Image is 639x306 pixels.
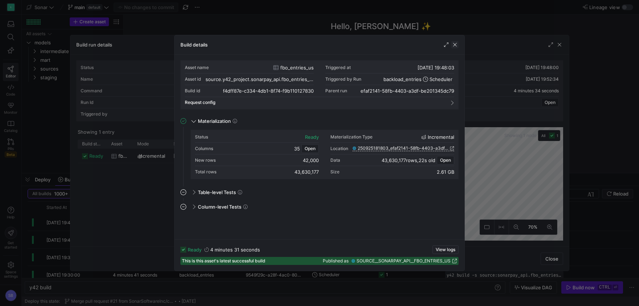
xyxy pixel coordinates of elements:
[330,134,373,140] div: Materialization Type
[437,156,454,165] button: Open
[418,65,454,71] span: [DATE] 19:48:03
[280,65,314,71] span: fbo_entries_us
[361,88,454,94] div: efaf2141-58fb-4403-a3df-be201345dc79
[305,146,316,151] span: Open
[182,258,265,263] span: This is this asset's latest successful build
[437,169,454,175] div: 2.61 GB
[305,134,319,140] div: ready
[180,115,459,127] mat-expansion-panel-header: Materialization
[188,247,202,253] span: ready
[419,157,435,163] span: 22s old
[223,88,314,94] div: f4dff87e-c334-4db1-8f74-f9b110127830
[195,146,213,151] div: Columns
[436,247,455,252] span: View logs
[325,65,351,70] div: Triggered at
[180,42,208,48] h3: Build details
[195,158,216,163] div: New rows
[205,76,314,82] div: source.y42_project.sonarpay_api.fbo_entries_us
[195,169,216,174] div: Total rows
[195,134,208,140] div: Status
[330,146,348,151] div: Location
[325,77,361,82] div: Triggered by Run
[325,88,347,93] span: Parent run
[382,157,417,163] span: 43,630,177 rows
[294,169,319,175] div: 43,630,177
[180,186,459,198] mat-expansion-panel-header: Table-level Tests
[294,146,300,152] span: 35
[428,134,454,140] span: incremental
[383,76,422,82] span: backload_entries
[198,204,241,210] span: Column-level Tests
[185,77,201,82] div: Asset id
[440,158,451,163] span: Open
[185,88,200,93] div: Build id
[210,247,260,253] y42-duration: 4 minutes 31 seconds
[357,258,451,263] span: SOURCE__SONARPAY_API__FBO_ENTRIES_US
[180,201,459,213] mat-expansion-panel-header: Column-level Tests
[198,189,236,195] span: Table-level Tests
[330,158,340,163] div: Data
[353,146,454,151] a: 250925181803_efaf2141-58fb-4403-a3df-be201345dc79
[198,118,231,124] span: Materialization
[358,146,448,151] span: 250925181803_efaf2141-58fb-4403-a3df-be201345dc79
[382,75,454,83] button: backload_entriesScheduler
[430,76,452,82] span: Scheduler
[330,169,339,174] div: Size
[180,130,459,186] div: Materialization
[185,97,454,108] mat-expansion-panel-header: Request config
[323,258,349,263] span: Published as
[303,157,319,163] div: 42,000
[301,144,319,153] button: Open
[185,100,445,105] mat-panel-title: Request config
[185,65,209,70] div: Asset name
[382,157,435,163] div: ,
[351,258,457,263] a: SOURCE__SONARPAY_API__FBO_ENTRIES_US
[432,245,459,254] button: View logs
